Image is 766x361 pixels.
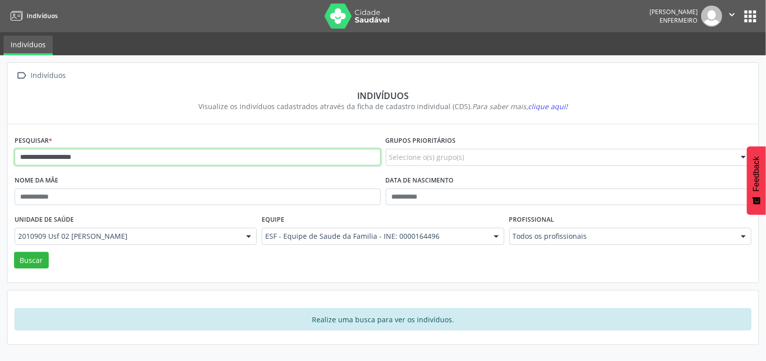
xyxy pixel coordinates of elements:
[513,231,731,241] span: Todos os profissionais
[472,102,568,111] i: Para saber mais,
[7,8,58,24] a: Indivíduos
[660,16,698,25] span: Enfermeiro
[18,231,236,241] span: 2010909 Usf 02 [PERSON_NAME]
[15,68,68,83] a:  Indivíduos
[14,252,49,269] button: Buscar
[27,12,58,20] span: Indivíduos
[29,68,68,83] div: Indivíduos
[265,231,483,241] span: ESF - Equipe de Saude da Familia - INE: 0000164496
[741,8,759,25] button: apps
[747,146,766,215] button: Feedback - Mostrar pesquisa
[15,173,58,189] label: Nome da mãe
[386,133,456,149] label: Grupos prioritários
[22,101,744,112] div: Visualize os indivíduos cadastrados através da ficha de cadastro individual (CDS).
[262,212,284,228] label: Equipe
[726,9,737,20] i: 
[722,6,741,27] button: 
[15,68,29,83] i: 
[389,152,465,162] span: Selecione o(s) grupo(s)
[15,133,52,149] label: Pesquisar
[649,8,698,16] div: [PERSON_NAME]
[528,102,568,111] span: clique aqui!
[752,156,761,192] span: Feedback
[386,173,454,189] label: Data de nascimento
[15,308,751,330] div: Realize uma busca para ver os indivíduos.
[509,212,555,228] label: Profissional
[22,90,744,101] div: Indivíduos
[15,212,74,228] label: Unidade de saúde
[4,36,53,55] a: Indivíduos
[701,6,722,27] img: img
